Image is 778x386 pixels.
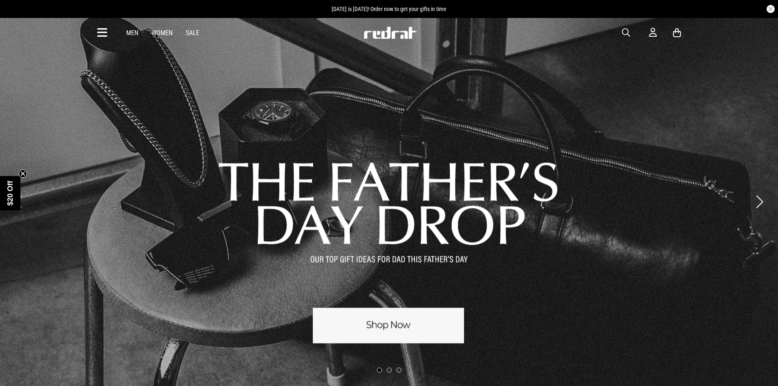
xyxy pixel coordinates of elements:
[126,29,138,37] a: Men
[6,181,14,205] span: $20 Off
[186,29,199,37] a: Sale
[152,29,173,37] a: Women
[363,27,417,39] img: Redrat logo
[332,6,446,12] span: [DATE] is [DATE]! Order now to get your gifts in time
[754,193,765,211] button: Next slide
[19,170,27,178] button: Close teaser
